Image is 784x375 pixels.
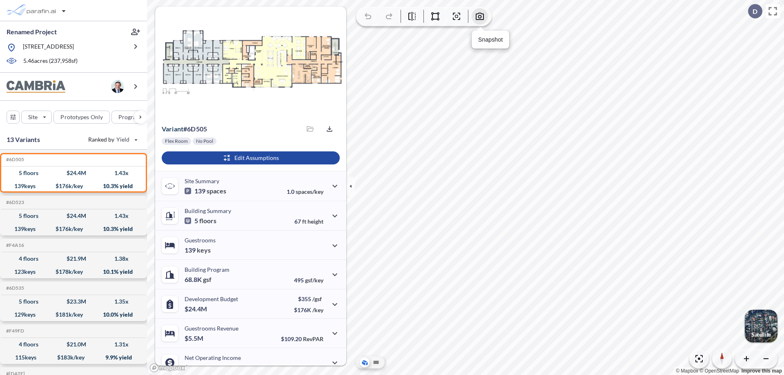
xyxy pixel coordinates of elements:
p: 5 [185,217,216,225]
span: /key [312,306,323,313]
span: keys [197,246,211,254]
h5: Click to copy the code [4,242,24,248]
span: /gsf [312,295,322,302]
p: $109.20 [281,335,323,342]
p: Program [118,113,141,121]
p: Satellite [751,331,771,338]
p: $24.4M [185,305,208,313]
a: Mapbox [676,368,698,374]
a: OpenStreetMap [699,368,739,374]
span: gsf [203,275,212,284]
p: Site [28,113,38,121]
p: Renamed Project [7,27,57,36]
p: Net Operating Income [185,354,241,361]
p: 495 [294,277,323,284]
p: Edit Assumptions [234,154,279,162]
img: BrandImage [7,80,65,93]
img: Switcher Image [745,310,777,342]
p: $355 [294,295,323,302]
button: Ranked by Yield [82,133,143,146]
span: ft [302,218,306,225]
p: $5.5M [185,334,205,342]
span: spaces/key [296,188,323,195]
span: RevPAR [303,335,323,342]
p: 45.0% [289,365,323,372]
span: margin [305,365,323,372]
button: Edit Assumptions [162,151,340,164]
span: floors [199,217,216,225]
button: Program [111,111,156,124]
h5: Click to copy the code [4,285,24,291]
span: spaces [207,187,226,195]
button: Site [21,111,52,124]
p: Building Summary [185,207,231,214]
p: $2.5M [185,364,205,372]
h5: Click to copy the code [4,328,24,334]
p: Flex Room [165,138,188,144]
p: 139 [185,187,226,195]
p: Snapshot [478,36,503,44]
p: 1.0 [287,188,323,195]
p: Guestrooms Revenue [185,325,238,332]
p: $176K [294,306,323,313]
p: No Pool [196,138,213,144]
p: Prototypes Only [60,113,103,121]
span: gsf/key [305,277,323,284]
p: 139 [185,246,211,254]
p: 5.46 acres ( 237,958 sf) [23,57,78,66]
p: Development Budget [185,295,238,302]
p: 67 [294,218,323,225]
h5: Click to copy the code [4,200,24,205]
p: 68.8K [185,275,212,284]
a: Improve this map [742,368,782,374]
p: Guestrooms [185,237,216,244]
p: Site Summary [185,178,219,184]
img: user logo [111,80,124,93]
p: [STREET_ADDRESS] [23,42,74,53]
p: Building Program [185,266,229,273]
button: Switcher ImageSatellite [745,310,777,342]
p: 13 Variants [7,135,40,144]
span: Variant [162,125,183,133]
p: # 6d505 [162,125,207,133]
span: height [307,218,323,225]
span: Yield [116,135,130,144]
button: Aerial View [360,357,370,367]
button: Prototypes Only [53,111,110,124]
p: D [753,8,757,15]
h5: Click to copy the code [4,157,24,162]
button: Site Plan [371,357,381,367]
a: Mapbox homepage [149,363,185,373]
